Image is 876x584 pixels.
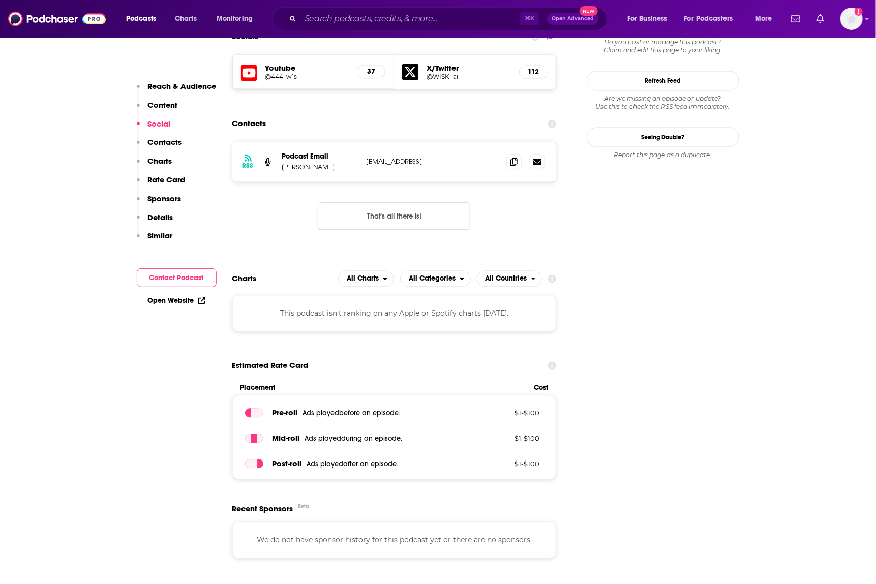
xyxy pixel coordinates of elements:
span: Estimated Rate Card [232,356,309,375]
p: Details [148,212,173,222]
a: Open Website [148,296,205,305]
button: Open AdvancedNew [547,13,598,25]
h3: RSS [243,162,254,170]
span: Placement [240,383,526,392]
span: Cost [534,383,548,392]
div: This podcast isn't ranking on any Apple or Spotify charts [DATE]. [232,295,557,331]
span: Podcasts [126,12,156,26]
h2: Platforms [338,270,394,287]
button: Sponsors [137,194,182,212]
p: Content [148,100,178,110]
p: $ 1 - $ 100 [473,459,539,468]
svg: Add a profile image [855,8,863,16]
a: @444_w1s [265,73,349,80]
a: Charts [168,11,203,27]
span: Monitoring [217,12,253,26]
span: All Categories [409,275,456,282]
div: Beta [298,503,310,509]
span: More [755,12,772,26]
a: Seeing Double? [587,127,739,147]
div: Claim and edit this page to your liking. [587,38,739,54]
button: open menu [620,11,680,27]
img: Podchaser - Follow, Share and Rate Podcasts [8,9,106,28]
span: Recent Sponsors [232,504,293,513]
button: open menu [400,270,471,287]
h5: X/Twitter [427,63,511,73]
img: User Profile [840,8,863,30]
p: Charts [148,156,172,166]
span: New [580,6,598,16]
a: Show notifications dropdown [787,10,804,27]
button: Contact Podcast [137,268,217,287]
p: [PERSON_NAME] [282,163,358,171]
p: Contacts [148,137,182,147]
span: Ads played during an episode . [305,434,402,443]
span: For Podcasters [684,12,733,26]
button: open menu [119,11,169,27]
div: Report this page as a duplicate. [587,151,739,159]
h2: Contacts [232,114,266,133]
button: Social [137,119,171,138]
p: We do not have sponsor history for this podcast yet or there are no sponsors. [245,534,544,545]
a: @WISK_ai [427,73,511,80]
span: Post -roll [272,458,301,468]
p: [EMAIL_ADDRESS] [367,157,499,166]
button: open menu [678,11,748,27]
h2: Categories [400,270,471,287]
p: Similar [148,231,173,240]
button: open menu [477,270,542,287]
p: $ 1 - $ 100 [473,409,539,417]
button: Reach & Audience [137,81,217,100]
p: Sponsors [148,194,182,203]
h2: Charts [232,273,257,283]
button: Charts [137,156,172,175]
button: Similar [137,231,173,250]
span: Mid -roll [272,433,299,443]
h5: 37 [366,67,377,76]
p: Reach & Audience [148,81,217,91]
span: Pre -roll [272,408,297,417]
button: Nothing here. [318,202,470,230]
button: Details [137,212,173,231]
span: Ads played before an episode . [303,409,400,417]
button: open menu [209,11,266,27]
span: ⌘ K [520,12,539,25]
input: Search podcasts, credits, & more... [300,11,520,27]
span: Do you host or manage this podcast? [587,38,739,46]
h5: Youtube [265,63,349,73]
span: Charts [175,12,197,26]
button: open menu [748,11,785,27]
p: $ 1 - $ 100 [473,434,539,442]
span: Ads played after an episode . [307,459,398,468]
span: Open Advanced [552,16,594,21]
button: Show profile menu [840,8,863,30]
p: Rate Card [148,175,186,185]
span: All Countries [486,275,527,282]
button: Contacts [137,137,182,156]
p: Social [148,119,171,129]
div: Are we missing an episode or update? Use this to check the RSS feed immediately. [587,95,739,111]
button: open menu [338,270,394,287]
span: All Charts [347,275,379,282]
span: For Business [627,12,668,26]
h5: 112 [528,68,539,76]
button: Refresh Feed [587,71,739,90]
p: Podcast Email [282,152,358,161]
div: Search podcasts, credits, & more... [282,7,617,30]
span: Logged in as carolinebresler [840,8,863,30]
button: Rate Card [137,175,186,194]
button: Content [137,100,178,119]
h2: Countries [477,270,542,287]
a: Show notifications dropdown [812,10,828,27]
